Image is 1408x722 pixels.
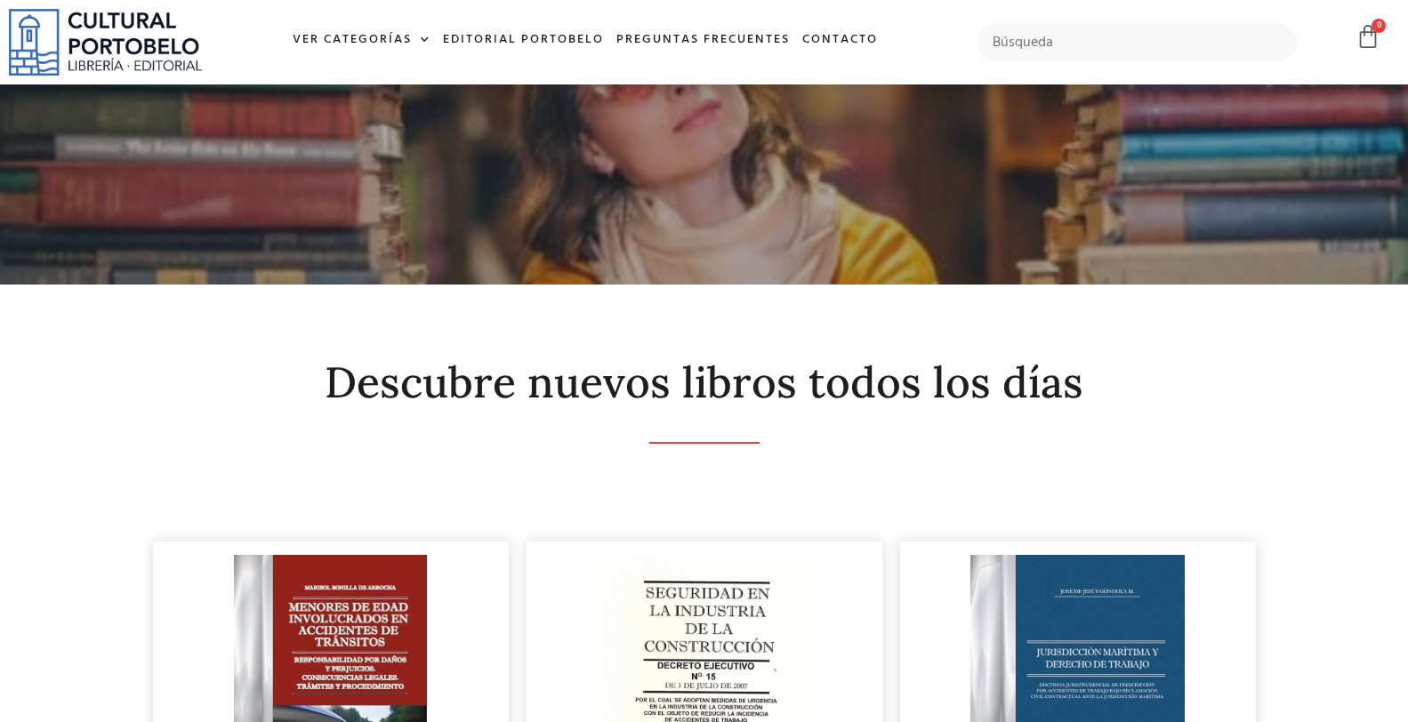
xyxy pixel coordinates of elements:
a: Ver Categorías [286,21,437,60]
input: Búsqueda [978,24,1296,61]
h2: Descubre nuevos libros todos los días [153,359,1256,406]
a: Editorial Portobelo [437,21,610,60]
a: 0 [1356,24,1380,50]
a: Contacto [796,21,884,60]
span: 0 [1372,19,1386,33]
a: Preguntas frecuentes [610,21,796,60]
